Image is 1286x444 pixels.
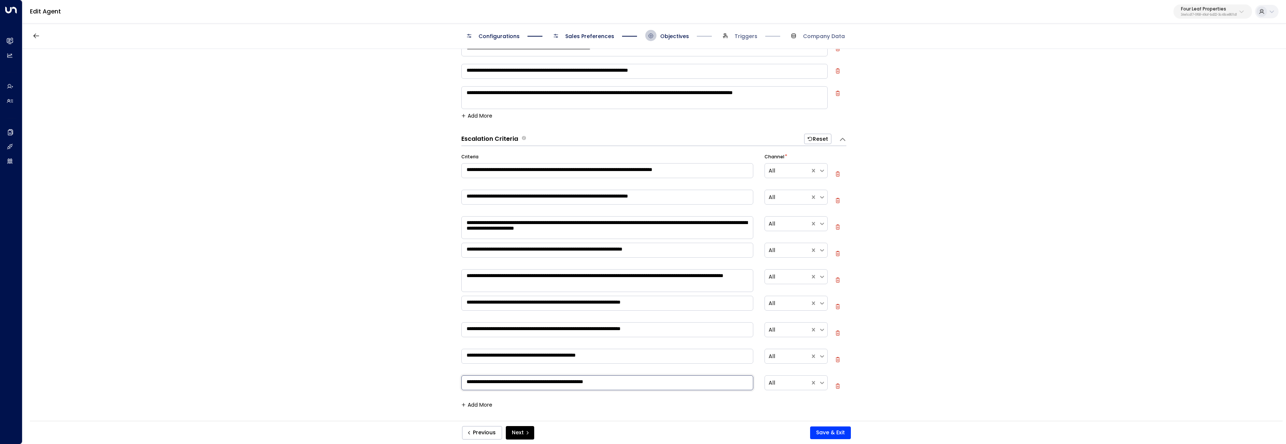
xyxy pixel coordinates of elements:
[803,32,845,40] span: Company Data
[1173,4,1252,19] button: Four Leaf Properties34e1cd17-0f68-49af-bd32-3c48ce8611d1
[461,153,479,160] label: Criteria
[735,32,757,40] span: Triggers
[461,402,492,408] button: Add More
[462,426,502,440] button: Previous
[804,134,831,144] button: Reset
[461,146,846,417] div: Escalation CriteriaDefine the scenarios in which the AI agent should escalate the conversation to...
[660,32,689,40] span: Objectives
[764,153,784,160] label: Channel
[1181,13,1237,16] p: 34e1cd17-0f68-49af-bd32-3c48ce8611d1
[1181,7,1237,11] p: Four Leaf Properties
[479,32,520,40] span: Configurations
[461,134,846,146] div: Escalation CriteriaDefine the scenarios in which the AI agent should escalate the conversation to...
[565,32,614,40] span: Sales Preferences
[522,135,526,143] span: Define the scenarios in which the AI agent should escalate the conversation to human sales repres...
[461,113,492,119] button: Add More
[30,7,61,16] a: Edit Agent
[506,426,534,440] button: Next
[461,135,518,143] h3: Escalation Criteria
[810,426,851,439] button: Save & Exit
